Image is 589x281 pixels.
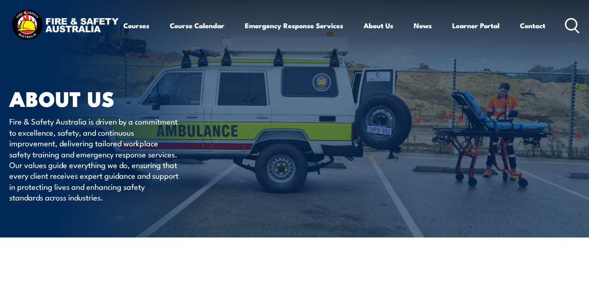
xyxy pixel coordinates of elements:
[170,14,224,37] a: Course Calendar
[9,89,238,107] h1: About Us
[520,14,545,37] a: Contact
[123,14,149,37] a: Courses
[414,14,432,37] a: News
[245,14,343,37] a: Emergency Response Services
[364,14,393,37] a: About Us
[9,116,179,202] p: Fire & Safety Australia is driven by a commitment to excellence, safety, and continuous improveme...
[452,14,499,37] a: Learner Portal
